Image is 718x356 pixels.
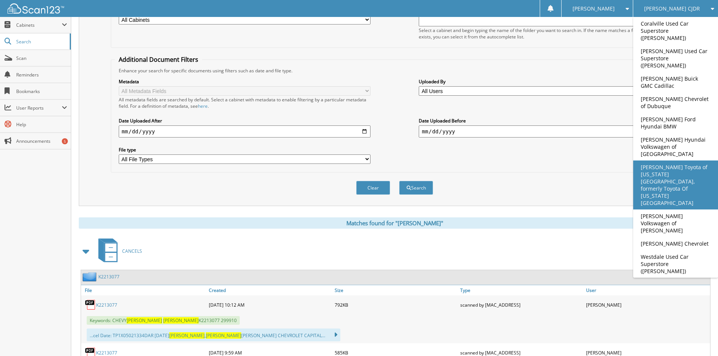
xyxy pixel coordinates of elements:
label: Metadata [119,78,370,85]
a: K2213077 [96,302,117,308]
a: here [198,103,208,109]
div: Matches found for "[PERSON_NAME]" [79,217,710,229]
img: scan123-logo-white.svg [8,3,64,14]
button: Clear [356,181,390,195]
div: Select a cabinet and begin typing the name of the folder you want to search in. If the name match... [419,27,671,40]
a: Type [458,285,584,295]
a: Created [207,285,333,295]
a: [PERSON_NAME] Toyota of [US_STATE][GEOGRAPHIC_DATA], formerly Toyota Of [US_STATE][GEOGRAPHIC_DATA] [633,160,718,209]
span: Announcements [16,138,67,144]
a: [PERSON_NAME] Hyundai Volkswagen of [GEOGRAPHIC_DATA] [633,133,718,160]
div: Enhance your search for specific documents using filters such as date and file type. [115,67,674,74]
div: 792KB [333,297,459,312]
span: [PERSON_NAME] CJDR [644,6,700,11]
img: folder2.png [83,272,98,281]
label: Uploaded By [419,78,671,85]
span: Cabinets [16,22,62,28]
span: [PERSON_NAME] [127,317,162,324]
a: [PERSON_NAME] Used Car Superstore ([PERSON_NAME]) [633,44,718,72]
a: [PERSON_NAME] Chevrolet of Dubuque [633,92,718,113]
a: Coralville Used Car Superstore ([PERSON_NAME]) [633,17,718,44]
a: Westdale Used Car Superstore ([PERSON_NAME]) [633,250,718,278]
span: [PERSON_NAME] [169,332,205,339]
span: [PERSON_NAME] [573,6,615,11]
span: Help [16,121,67,128]
a: User [584,285,710,295]
div: 5 [62,138,68,144]
a: [PERSON_NAME] Chevrolet [633,237,718,250]
img: PDF.png [85,299,96,310]
a: K2213077 [98,273,119,280]
a: [PERSON_NAME] Volkswagen of [PERSON_NAME] [633,209,718,237]
div: [DATE] 10:12 AM [207,297,333,312]
a: K2213077 [96,350,117,356]
input: end [419,125,671,138]
a: CANCELS [94,236,142,266]
label: Date Uploaded Before [419,118,671,124]
div: scanned by [MAC_ADDRESS] [458,297,584,312]
span: [PERSON_NAME] [206,332,241,339]
span: Search [16,38,66,45]
label: Date Uploaded After [119,118,370,124]
button: Search [399,181,433,195]
a: [PERSON_NAME] Buick GMC Cadillac [633,72,718,92]
span: CANCELS [122,248,142,254]
span: [PERSON_NAME] [163,317,199,324]
a: [PERSON_NAME] Ford Hyundai BMW [633,113,718,133]
a: Size [333,285,459,295]
label: File type [119,147,370,153]
span: Reminders [16,72,67,78]
div: [PERSON_NAME] [584,297,710,312]
div: ...cel Date: TP1X05021334DAR [DATE] , [PERSON_NAME] CHEVROLET CAPITAL... [87,328,340,341]
span: Scan [16,55,67,61]
span: Keywords: CHEVY K2213077 299910 [87,316,240,325]
span: Bookmarks [16,88,67,95]
legend: Additional Document Filters [115,55,202,64]
iframe: Chat Widget [680,320,718,356]
a: File [81,285,207,295]
div: All metadata fields are searched by default. Select a cabinet with metadata to enable filtering b... [119,96,370,109]
span: User Reports [16,105,62,111]
input: start [119,125,370,138]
